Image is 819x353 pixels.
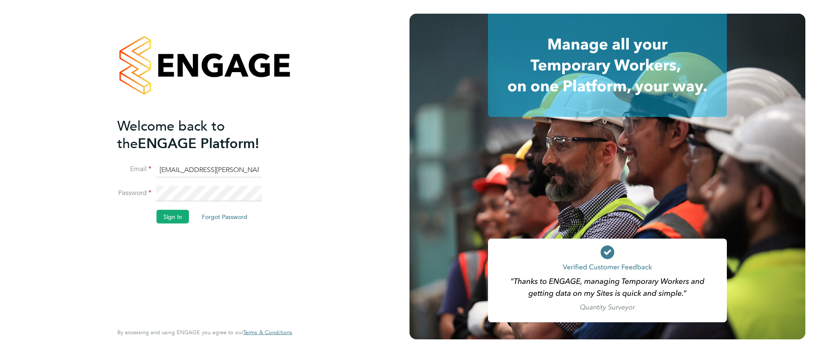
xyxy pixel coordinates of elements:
input: Enter your work email... [157,162,262,178]
button: Sign In [157,210,189,224]
button: Forgot Password [195,210,254,224]
h2: ENGAGE Platform! [117,117,284,152]
span: By accessing and using ENGAGE you agree to our [117,329,292,336]
label: Password [117,189,151,198]
span: Welcome back to the [117,117,225,152]
label: Email [117,165,151,174]
a: Terms & Conditions [243,329,292,336]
